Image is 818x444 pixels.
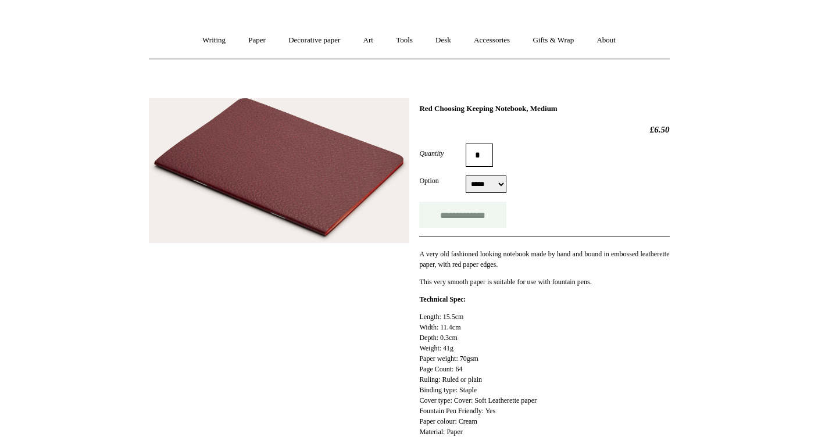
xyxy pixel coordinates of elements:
[192,25,236,56] a: Writing
[238,25,276,56] a: Paper
[522,25,584,56] a: Gifts & Wrap
[419,104,669,113] h1: Red Choosing Keeping Notebook, Medium
[419,148,466,159] label: Quantity
[419,295,466,303] strong: Technical Spec:
[419,277,669,287] p: This very smooth paper is suitable for use with fountain pens.
[385,25,423,56] a: Tools
[425,25,462,56] a: Desk
[419,176,466,186] label: Option
[419,124,669,135] h2: £6.50
[419,249,669,270] p: A very old fashioned looking notebook made by hand and bound in embossed leatherette paper, with ...
[278,25,351,56] a: Decorative paper
[353,25,384,56] a: Art
[149,98,409,243] img: Red Choosing Keeping Notebook, Medium
[586,25,626,56] a: About
[463,25,520,56] a: Accessories
[419,311,669,437] p: Length: 15.5cm Width: 11.4cm Depth: 0.3cm Weight: 41g Paper weight: 70gsm Page Count: 64 Ruling: ...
